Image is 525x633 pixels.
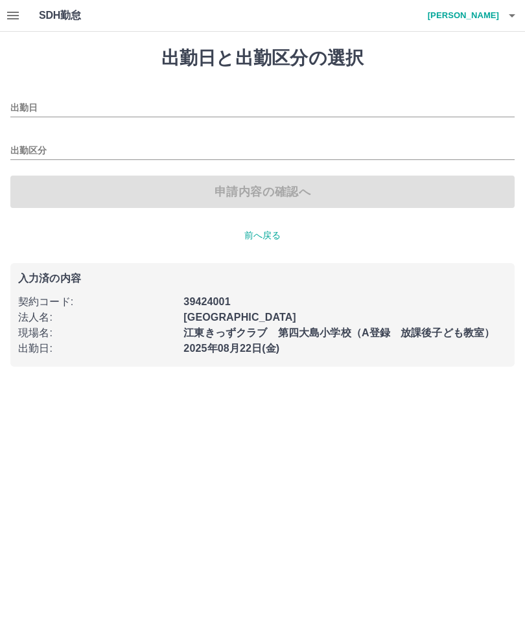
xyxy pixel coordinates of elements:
p: 入力済の内容 [18,273,507,284]
p: 出勤日 : [18,341,176,356]
b: 江東きっずクラブ 第四大島小学校（A登録 放課後子ども教室） [183,327,495,338]
p: 法人名 : [18,310,176,325]
b: [GEOGRAPHIC_DATA] [183,312,296,323]
p: 契約コード : [18,294,176,310]
b: 39424001 [183,296,230,307]
p: 現場名 : [18,325,176,341]
p: 前へ戻る [10,229,515,242]
h1: 出勤日と出勤区分の選択 [10,47,515,69]
b: 2025年08月22日(金) [183,343,279,354]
